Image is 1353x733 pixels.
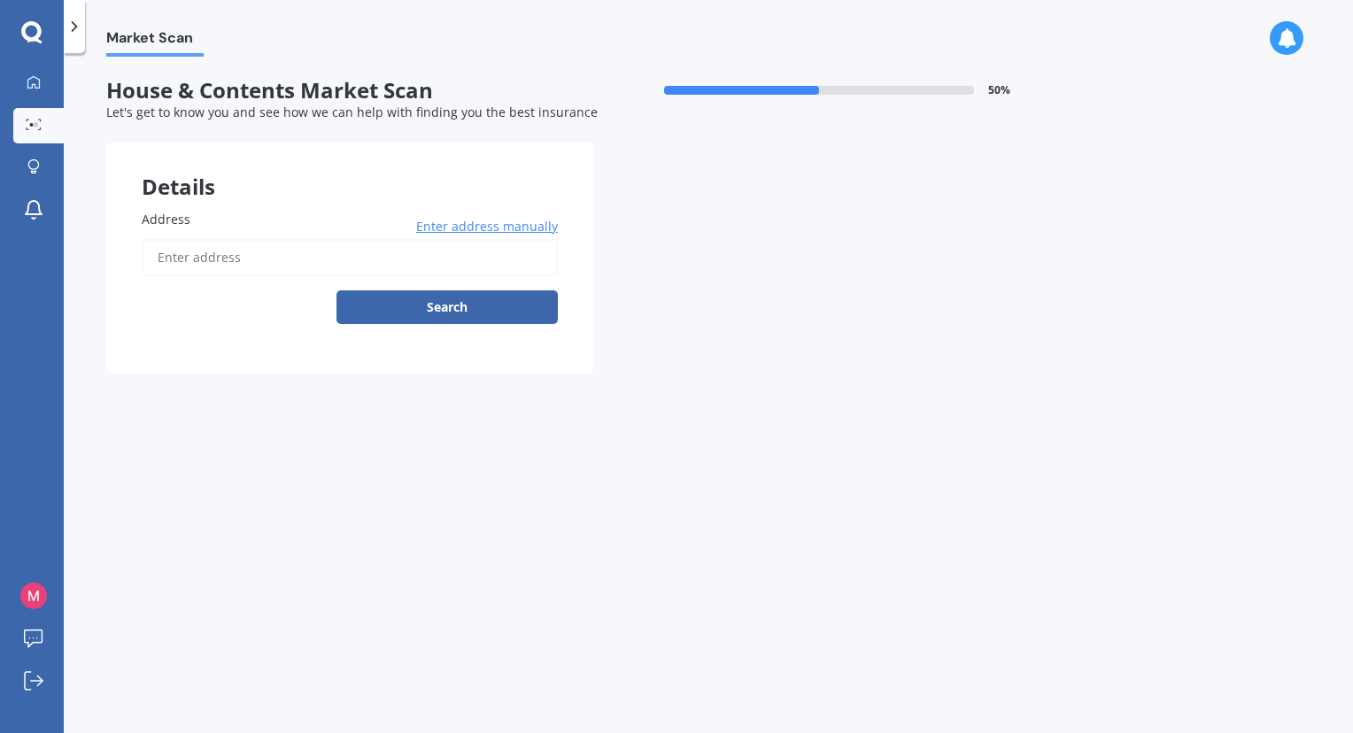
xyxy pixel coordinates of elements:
[106,104,598,120] span: Let's get to know you and see how we can help with finding you the best insurance
[106,143,593,196] div: Details
[416,218,558,235] span: Enter address manually
[106,78,593,104] span: House & Contents Market Scan
[988,84,1010,96] span: 50 %
[336,290,558,324] button: Search
[106,29,204,53] span: Market Scan
[142,211,190,228] span: Address
[142,239,558,276] input: Enter address
[20,583,47,609] img: ACg8ocJ9mqp08zP5q-b455vB_gbB0G1r-WK-wsGbMecMClYxmXnQtA=s96-c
